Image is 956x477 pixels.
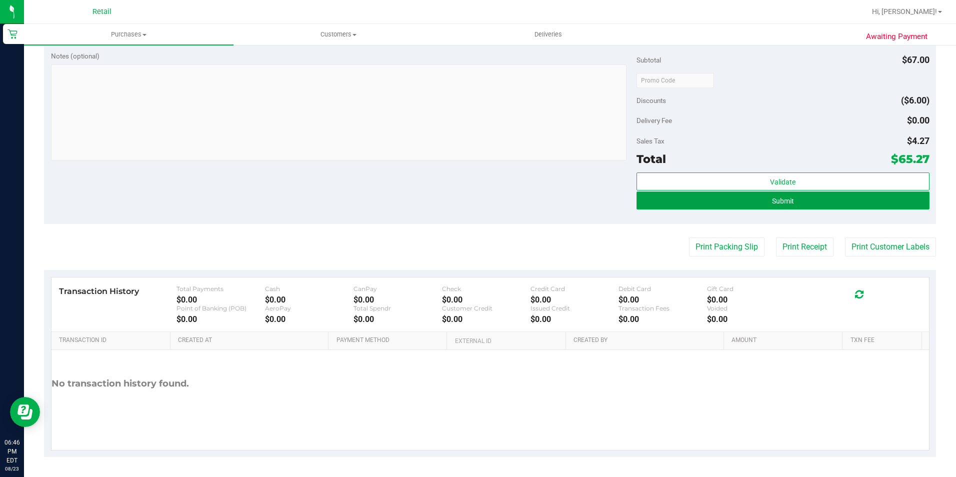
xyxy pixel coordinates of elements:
[907,115,929,125] span: $0.00
[234,30,442,39] span: Customers
[689,237,764,256] button: Print Packing Slip
[176,304,265,312] div: Point of Banking (POB)
[707,314,795,324] div: $0.00
[176,295,265,304] div: $0.00
[51,350,189,417] div: No transaction history found.
[901,95,929,105] span: ($6.00)
[618,314,707,324] div: $0.00
[731,336,838,344] a: Amount
[265,314,353,324] div: $0.00
[872,7,937,15] span: Hi, [PERSON_NAME]!
[353,314,442,324] div: $0.00
[176,314,265,324] div: $0.00
[336,336,443,344] a: Payment Method
[265,285,353,292] div: Cash
[636,137,664,145] span: Sales Tax
[233,24,443,45] a: Customers
[707,295,795,304] div: $0.00
[353,304,442,312] div: Total Spendr
[907,135,929,146] span: $4.27
[442,304,530,312] div: Customer Credit
[530,314,619,324] div: $0.00
[442,314,530,324] div: $0.00
[891,152,929,166] span: $65.27
[265,295,353,304] div: $0.00
[636,73,714,88] input: Promo Code
[24,30,233,39] span: Purchases
[866,31,927,42] span: Awaiting Payment
[443,24,653,45] a: Deliveries
[636,152,666,166] span: Total
[178,336,324,344] a: Created At
[636,172,929,190] button: Validate
[92,7,111,16] span: Retail
[24,24,233,45] a: Purchases
[7,29,17,39] inline-svg: Retail
[353,295,442,304] div: $0.00
[442,285,530,292] div: Check
[442,295,530,304] div: $0.00
[636,116,672,124] span: Delivery Fee
[618,304,707,312] div: Transaction Fees
[845,237,936,256] button: Print Customer Labels
[850,336,918,344] a: Txn Fee
[530,304,619,312] div: Issued Credit
[521,30,575,39] span: Deliveries
[10,397,40,427] iframe: Resource center
[446,332,565,350] th: External ID
[530,295,619,304] div: $0.00
[707,285,795,292] div: Gift Card
[51,52,99,60] span: Notes (optional)
[772,197,794,205] span: Submit
[618,285,707,292] div: Debit Card
[636,56,661,64] span: Subtotal
[176,285,265,292] div: Total Payments
[618,295,707,304] div: $0.00
[707,304,795,312] div: Voided
[770,178,795,186] span: Validate
[4,438,19,465] p: 06:46 PM EDT
[353,285,442,292] div: CanPay
[265,304,353,312] div: AeroPay
[636,191,929,209] button: Submit
[573,336,720,344] a: Created By
[902,54,929,65] span: $67.00
[4,465,19,472] p: 08/23
[59,336,166,344] a: Transaction ID
[776,237,833,256] button: Print Receipt
[530,285,619,292] div: Credit Card
[636,91,666,109] span: Discounts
